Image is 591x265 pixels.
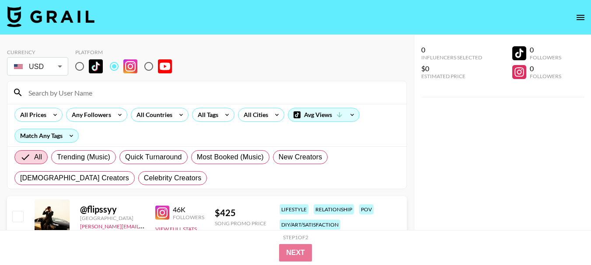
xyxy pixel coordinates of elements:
span: [DEMOGRAPHIC_DATA] Creators [20,173,129,183]
span: Celebrity Creators [144,173,202,183]
div: lifestyle [280,204,308,214]
img: Instagram [123,59,137,73]
div: pov [359,204,374,214]
button: open drawer [572,9,589,26]
div: relationship [314,204,354,214]
div: Step 1 of 2 [283,234,308,241]
span: Quick Turnaround [125,152,182,162]
div: Platform [75,49,179,55]
div: Estimated Price [421,73,482,79]
iframe: Drift Widget Chat Controller [547,221,581,255]
div: 46K [173,205,204,214]
div: $0 [421,64,482,73]
button: Next [279,244,312,262]
div: 0 [530,64,561,73]
div: diy/art/satisfaction [280,220,340,230]
span: New Creators [279,152,322,162]
div: Song Promo Price [215,220,266,227]
div: Followers [530,73,561,79]
img: Instagram [155,206,169,220]
div: [GEOGRAPHIC_DATA] [80,215,145,221]
span: Trending (Music) [57,152,110,162]
a: [PERSON_NAME][EMAIL_ADDRESS][DOMAIN_NAME] [80,221,210,230]
button: View Full Stats [155,226,197,232]
span: All [34,152,42,162]
img: Grail Talent [7,6,94,27]
img: TikTok [89,59,103,73]
div: Followers [530,54,561,61]
div: Any Followers [66,108,113,121]
div: @ flipssyy [80,204,145,215]
div: Match Any Tags [15,129,78,142]
div: All Cities [238,108,270,121]
div: Influencers Selected [421,54,482,61]
span: Most Booked (Music) [197,152,264,162]
div: All Prices [15,108,48,121]
div: Avg Views [288,108,359,121]
div: 0 [530,45,561,54]
input: Search by User Name [23,86,401,100]
div: Followers [173,214,204,220]
div: Currency [7,49,68,55]
img: YouTube [158,59,172,73]
div: 0 [421,45,482,54]
div: $ 425 [215,207,266,218]
div: USD [9,59,66,74]
div: All Tags [192,108,220,121]
div: All Countries [131,108,174,121]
